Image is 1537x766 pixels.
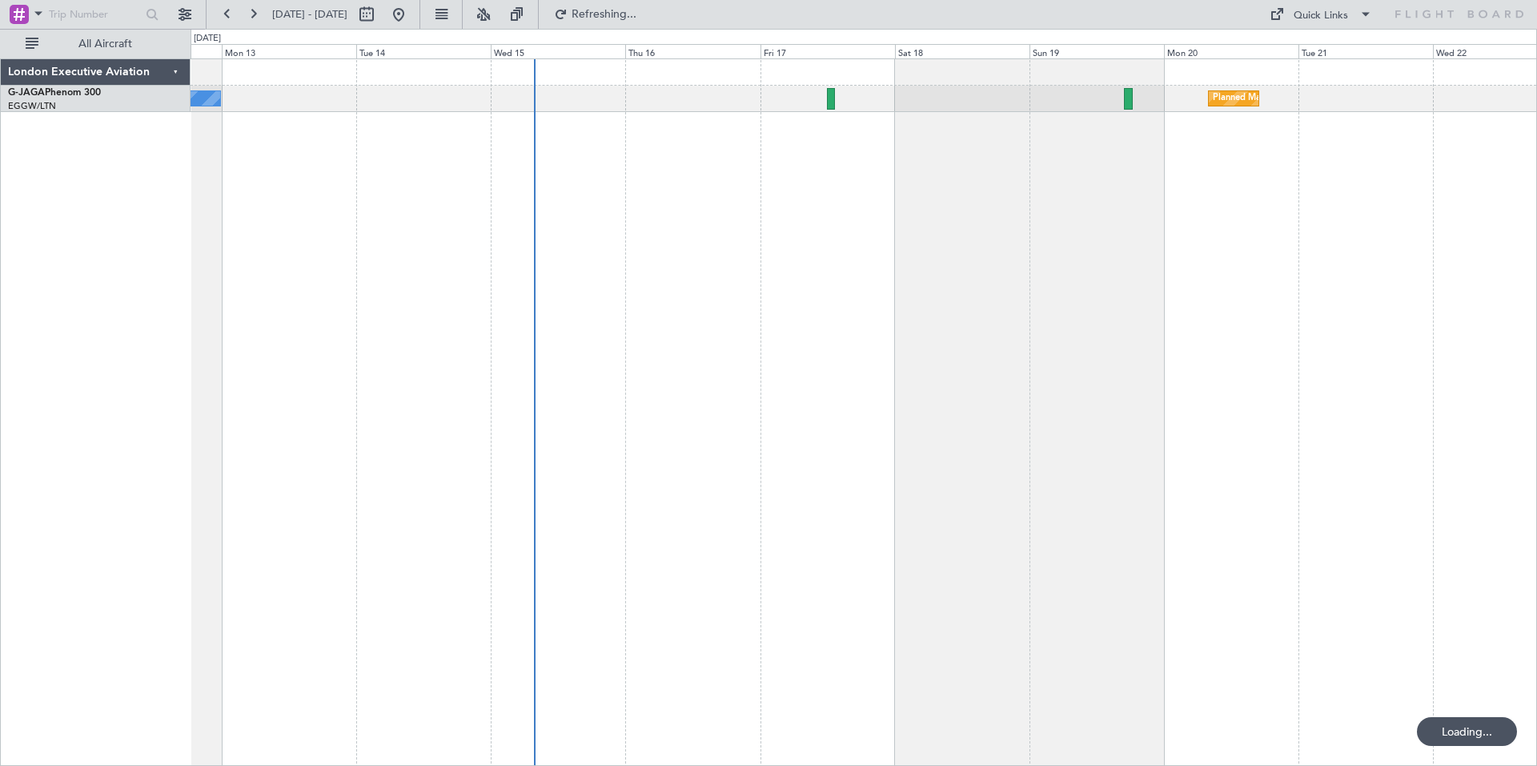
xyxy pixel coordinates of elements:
span: Refreshing... [571,9,638,20]
div: Sun 19 [1029,44,1164,58]
div: Loading... [1417,717,1517,746]
div: Quick Links [1294,8,1348,24]
div: Fri 17 [760,44,895,58]
button: Quick Links [1262,2,1380,27]
div: Planned Maint [GEOGRAPHIC_DATA] ([GEOGRAPHIC_DATA]) [1213,86,1465,110]
div: Mon 20 [1164,44,1298,58]
span: G-JAGA [8,88,45,98]
div: Tue 21 [1298,44,1433,58]
a: EGGW/LTN [8,100,56,112]
span: All Aircraft [42,38,169,50]
div: Wed 15 [491,44,625,58]
a: G-JAGAPhenom 300 [8,88,101,98]
div: Mon 13 [222,44,356,58]
button: All Aircraft [18,31,174,57]
div: Tue 14 [356,44,491,58]
div: Sat 18 [895,44,1029,58]
div: [DATE] [194,32,221,46]
div: Thu 16 [625,44,760,58]
input: Trip Number [49,2,141,26]
button: Refreshing... [547,2,643,27]
span: [DATE] - [DATE] [272,7,347,22]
